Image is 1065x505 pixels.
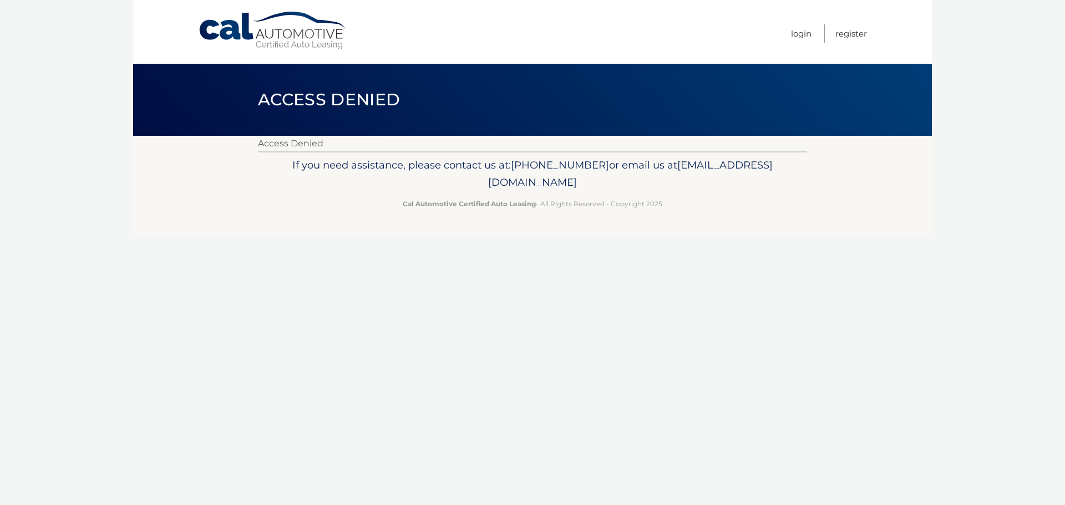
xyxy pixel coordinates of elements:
a: Login [791,24,812,43]
strong: Cal Automotive Certified Auto Leasing [403,200,536,208]
p: Access Denied [258,136,807,151]
span: Access Denied [258,89,400,110]
p: - All Rights Reserved - Copyright 2025 [265,198,800,210]
a: Register [835,24,867,43]
a: Cal Automotive [198,11,348,50]
span: [PHONE_NUMBER] [511,159,609,171]
p: If you need assistance, please contact us at: or email us at [265,156,800,192]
